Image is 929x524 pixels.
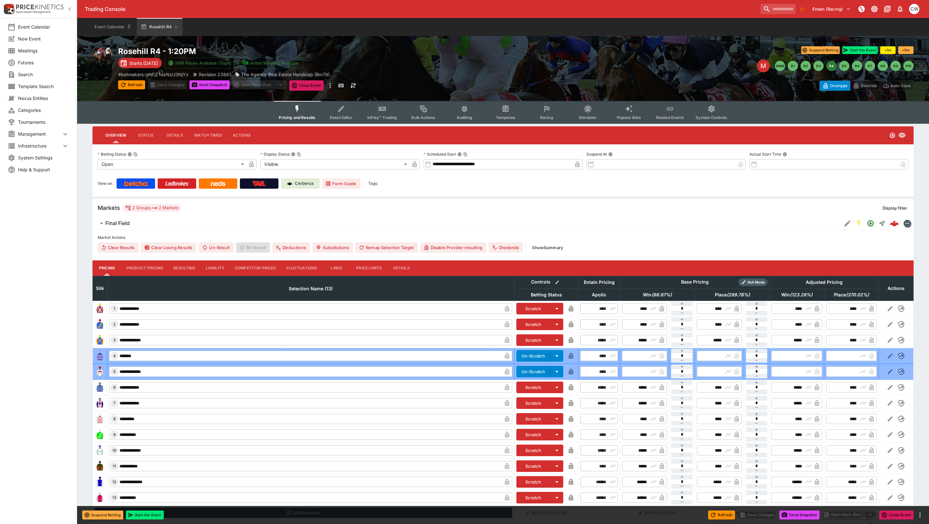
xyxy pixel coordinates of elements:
button: Scratch [516,319,551,330]
button: Scratch [516,460,551,472]
p: Suspend At [586,151,607,157]
button: R1 [788,61,798,71]
th: Controls [514,276,578,288]
span: Re-Result [236,242,270,253]
button: R4 [826,61,837,71]
p: Copy To Clipboard [118,71,188,78]
button: Scratch [516,382,551,393]
button: Dividends [489,242,523,253]
span: Win(123.28%) [774,291,819,299]
button: Un-Result [199,242,233,253]
button: R9 [890,61,901,71]
p: Revision 23881 [199,71,231,78]
span: 5 [112,369,117,374]
button: Straight [876,218,888,229]
img: runner 11 [95,461,105,471]
button: NOT Connected to PK [856,3,867,15]
button: Actual Start Time [783,152,787,157]
button: Scratch [516,397,551,409]
button: Suspend Betting [801,46,840,54]
button: No Bookmarks [797,4,807,14]
button: SGM Enabled [853,218,865,229]
button: Bulk edit [553,278,561,286]
img: runner 5 [95,366,105,377]
img: runner 7 [95,398,105,408]
p: Overtype [830,82,847,89]
button: Disable Provider resulting [420,242,486,253]
span: Win(98.97%) [636,291,679,299]
button: Start the Event [842,46,878,54]
span: Infrastructure [18,142,61,149]
div: Start From [819,81,914,91]
button: Christopher Winter [907,2,921,16]
button: Documentation [881,3,893,15]
span: Event Calendar [18,23,69,30]
span: System Settings [18,154,69,161]
span: 7 [112,401,117,405]
img: runner 13 [95,492,105,503]
th: Actions [879,276,913,301]
div: Visible [260,159,409,169]
div: The Agency Real Estate Handicap (Bm78) [235,71,330,78]
h5: Markets [98,204,120,212]
span: Meetings [18,47,69,54]
label: Tags: [368,178,378,189]
p: Override [861,82,877,89]
div: 5485c371-4964-46ed-8e52-0545d207ee70 [890,219,899,228]
button: R8 [878,61,888,71]
button: Clear Losing Results [141,242,196,253]
button: Scratch [516,492,551,503]
h2: Copy To Clipboard [118,46,516,56]
button: Substitutions [312,242,353,253]
span: System Controls [696,115,727,120]
img: TabNZ [252,181,266,186]
button: +1m [880,46,896,54]
button: Scratch [516,476,551,488]
p: Betting Status [98,151,126,157]
span: 11 [111,464,117,468]
button: Scratch [516,413,551,425]
th: Silk [93,276,107,301]
div: Base Pricing [679,278,711,286]
a: Form Guide [322,178,360,189]
p: Cerberus [295,180,314,187]
div: 2 Groups 2 Markets [125,204,179,212]
img: runner 9 [95,429,105,440]
span: 10 [111,448,118,453]
img: runner 6 [95,382,105,393]
p: Actual Start Time [749,151,781,157]
span: Search [18,71,69,78]
button: Copy To Clipboard [463,152,468,157]
div: split button [232,80,287,89]
span: Detail Editor [330,115,353,120]
button: Copy To Clipboard [133,152,138,157]
th: Apollo [578,288,620,301]
button: Close Event [879,510,914,519]
button: Close Event [289,80,324,91]
img: runner 2 [95,319,105,330]
button: SRM Prices Available (Top4) [164,58,236,68]
span: Pricing and Results [279,115,315,120]
img: logo-cerberus--red.svg [890,219,899,228]
button: Details [387,260,416,276]
span: Betting Status [524,291,569,299]
button: Open [865,218,876,229]
em: ( 299.78 %) [727,291,750,299]
span: New Event [18,35,69,42]
span: 13 [111,495,118,500]
button: Event Calendar [91,18,136,36]
p: Display Status [260,151,290,157]
span: Template Search [18,83,69,90]
div: betmakers [903,220,911,227]
span: Bulk Actions [411,115,435,120]
button: Select Tenant [809,4,855,14]
em: ( 123.28 %) [790,291,812,299]
button: Overtype [819,81,850,91]
span: InPlay™ Trading [367,115,397,120]
button: Scratch [516,303,551,314]
button: Start the Event [126,510,164,519]
img: runner 4 [95,351,105,361]
span: 12 [111,480,118,484]
button: Refresh [708,510,735,519]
